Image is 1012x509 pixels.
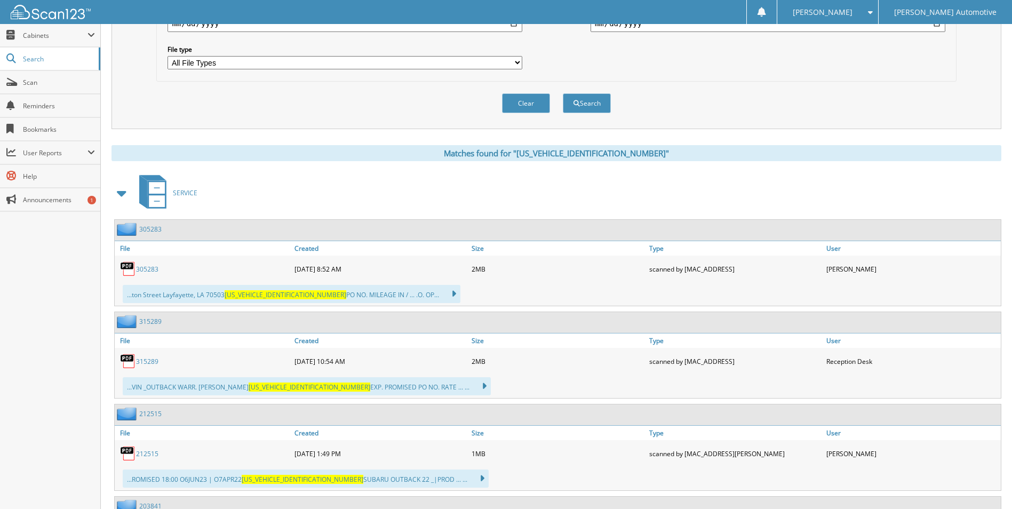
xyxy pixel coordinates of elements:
[133,172,197,214] a: SERVICE
[111,145,1001,161] div: Matches found for "[US_VEHICLE_IDENTIFICATION_NUMBER]"
[23,78,95,87] span: Scan
[292,241,469,256] a: Created
[469,426,646,440] a: Size
[824,241,1001,256] a: User
[123,285,460,303] div: ...ton Street Layfayette, LA 70503 PO NO. MILEAGE IN / ... .O. OP...
[23,148,87,157] span: User Reports
[11,5,91,19] img: scan123-logo-white.svg
[136,265,158,274] a: 305283
[115,241,292,256] a: File
[249,383,370,392] span: [US_VEHICLE_IDENTIFICATION_NUMBER]
[894,9,997,15] span: [PERSON_NAME] Automotive
[173,188,197,197] span: SERVICE
[824,426,1001,440] a: User
[23,101,95,110] span: Reminders
[139,317,162,326] a: 315289
[225,290,346,299] span: [US_VEHICLE_IDENTIFICATION_NUMBER]
[120,353,136,369] img: PDF.png
[647,258,824,280] div: scanned by [MAC_ADDRESS]
[824,333,1001,348] a: User
[120,446,136,462] img: PDF.png
[87,196,96,204] div: 1
[23,195,95,204] span: Announcements
[502,93,550,113] button: Clear
[647,333,824,348] a: Type
[117,407,139,420] img: folder2.png
[136,357,158,366] a: 315289
[242,475,363,484] span: [US_VEHICLE_IDENTIFICATION_NUMBER]
[793,9,852,15] span: [PERSON_NAME]
[23,31,87,40] span: Cabinets
[123,377,491,395] div: ...VIN _OUTBACK WARR. [PERSON_NAME] EXP. PROMISED PO NO. RATE ... ...
[824,443,1001,464] div: [PERSON_NAME]
[139,409,162,418] a: 212515
[647,351,824,372] div: scanned by [MAC_ADDRESS]
[469,443,646,464] div: 1MB
[136,449,158,458] a: 212515
[115,333,292,348] a: File
[139,225,162,234] a: 305283
[647,426,824,440] a: Type
[469,258,646,280] div: 2MB
[292,443,469,464] div: [DATE] 1:49 PM
[120,261,136,277] img: PDF.png
[563,93,611,113] button: Search
[117,315,139,328] img: folder2.png
[469,333,646,348] a: Size
[824,351,1001,372] div: Reception Desk
[168,45,522,54] label: File type
[115,426,292,440] a: File
[23,54,93,63] span: Search
[123,470,489,488] div: ...ROMISED 18:00 O6JUN23 | O7APR22 SUBARU OUTBACK 22 _|PROD ... ...
[292,351,469,372] div: [DATE] 10:54 AM
[469,351,646,372] div: 2MB
[23,125,95,134] span: Bookmarks
[647,443,824,464] div: scanned by [MAC_ADDRESS][PERSON_NAME]
[292,258,469,280] div: [DATE] 8:52 AM
[292,333,469,348] a: Created
[469,241,646,256] a: Size
[647,241,824,256] a: Type
[824,258,1001,280] div: [PERSON_NAME]
[292,426,469,440] a: Created
[117,222,139,236] img: folder2.png
[23,172,95,181] span: Help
